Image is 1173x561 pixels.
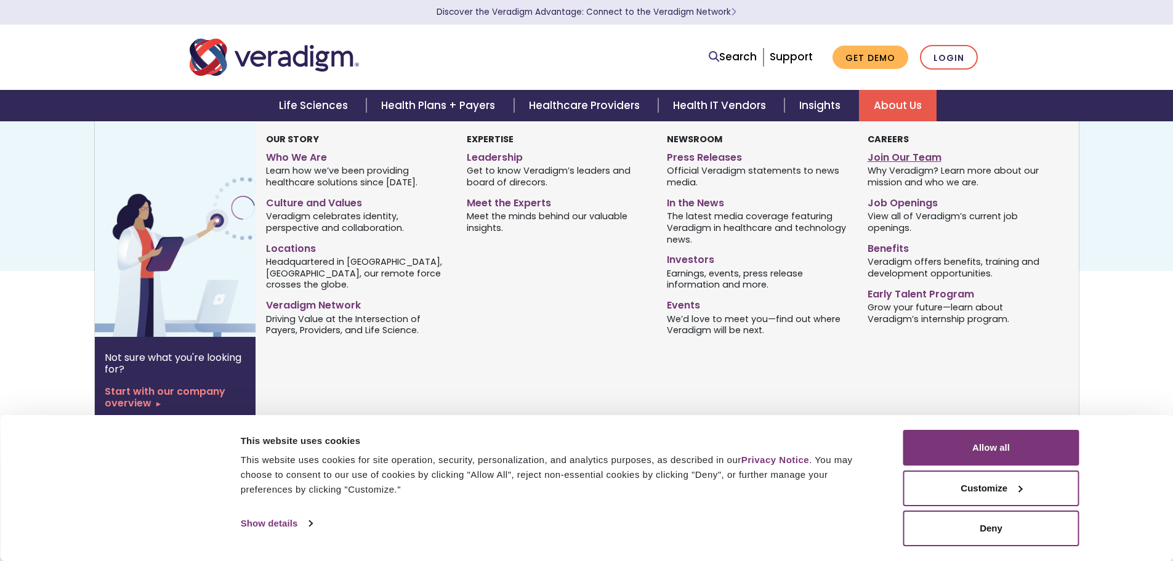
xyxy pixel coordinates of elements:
[859,90,937,121] a: About Us
[667,294,849,312] a: Events
[266,210,448,234] span: Veradigm celebrates identity, perspective and collaboration.
[467,133,514,145] strong: Expertise
[920,45,978,70] a: Login
[667,133,722,145] strong: Newsroom
[770,49,813,64] a: Support
[366,90,514,121] a: Health Plans + Payers
[266,164,448,188] span: Learn how we’ve been providing healthcare solutions since [DATE].
[437,6,736,18] a: Discover the Veradigm Advantage: Connect to the Veradigm NetworkLearn More
[264,90,366,121] a: Life Sciences
[266,294,448,312] a: Veradigm Network
[667,249,849,267] a: Investors
[903,470,1079,506] button: Customize
[667,210,849,246] span: The latest media coverage featuring Veradigm in healthcare and technology news.
[868,255,1049,279] span: Veradigm offers benefits, training and development opportunities.
[467,147,648,164] a: Leadership
[266,133,319,145] strong: Our Story
[266,255,448,291] span: Headquartered in [GEOGRAPHIC_DATA], [GEOGRAPHIC_DATA], our remote force crosses the globe.
[868,147,1049,164] a: Join Our Team
[868,238,1049,256] a: Benefits
[667,147,849,164] a: Press Releases
[903,430,1079,466] button: Allow all
[467,192,648,210] a: Meet the Experts
[105,385,246,409] a: Start with our company overview
[667,312,849,336] span: We’d love to meet you—find out where Veradigm will be next.
[868,164,1049,188] span: Why Veradigm? Learn more about our mission and who we are.
[903,511,1079,546] button: Deny
[868,283,1049,301] a: Early Talent Program
[241,453,876,497] div: This website uses cookies for site operation, security, personalization, and analytics purposes, ...
[467,164,648,188] span: Get to know Veradigm’s leaders and board of direcors.
[784,90,859,121] a: Insights
[105,352,246,375] p: Not sure what you're looking for?
[667,267,849,291] span: Earnings, events, press release information and more.
[868,133,909,145] strong: Careers
[667,192,849,210] a: In the News
[241,434,876,448] div: This website uses cookies
[514,90,658,121] a: Healthcare Providers
[868,210,1049,234] span: View all of Veradigm’s current job openings.
[658,90,784,121] a: Health IT Vendors
[467,210,648,234] span: Meet the minds behind our valuable insights.
[266,192,448,210] a: Culture and Values
[95,121,293,337] img: Vector image of Veradigm’s Story
[741,454,809,465] a: Privacy Notice
[190,37,359,78] img: Veradigm logo
[266,312,448,336] span: Driving Value at the Intersection of Payers, Providers, and Life Science.
[266,238,448,256] a: Locations
[709,49,757,65] a: Search
[868,192,1049,210] a: Job Openings
[667,164,849,188] span: Official Veradigm statements to news media.
[241,514,312,533] a: Show details
[731,6,736,18] span: Learn More
[868,301,1049,325] span: Grow your future—learn about Veradigm’s internship program.
[832,46,908,70] a: Get Demo
[266,147,448,164] a: Who We Are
